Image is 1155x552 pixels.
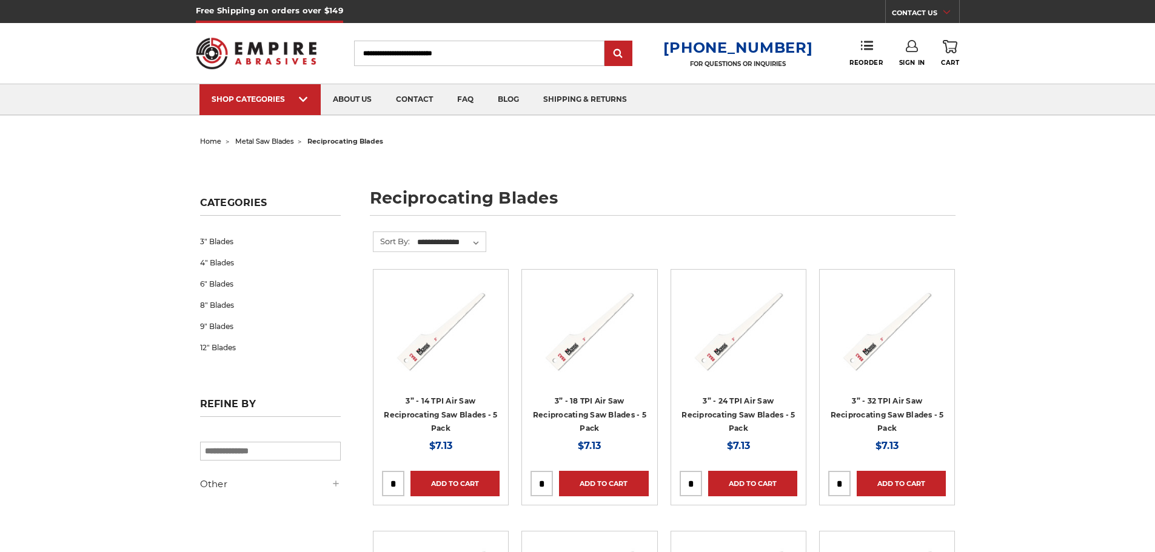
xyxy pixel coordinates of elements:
div: SHOP CATEGORIES [212,95,309,104]
select: Sort By: [415,233,486,251]
img: 3" Reciprocating Air Saw blade for pneumatic saw - 24 TPI [690,278,787,375]
span: reciprocating blades [307,137,383,145]
a: contact [384,84,445,115]
a: 3" Air Saw blade for pneumatic reciprocating saw - 18 TPI [531,278,648,396]
span: $7.13 [429,440,452,451]
input: Submit [606,42,631,66]
a: 9" Blades [200,316,341,337]
a: Add to Cart [410,471,500,496]
a: 3” - 14 TPI Air Saw Reciprocating Saw Blades - 5 Pack [384,396,497,433]
span: $7.13 [727,440,750,451]
span: Cart [941,59,959,67]
a: Add to Cart [708,471,797,496]
a: 6" Blades [200,273,341,294]
span: $7.13 [578,440,601,451]
a: Reorder [849,40,883,66]
a: [PHONE_NUMBER] [663,39,812,56]
h5: Refine by [200,398,341,417]
a: home [200,137,221,145]
p: FOR QUESTIONS OR INQUIRIES [663,60,812,68]
a: 8" Blades [200,294,341,316]
a: 3" Air Saw blade for pneumatic sawzall 14 TPI [382,278,500,396]
h5: Categories [200,197,341,216]
a: faq [445,84,486,115]
h1: reciprocating blades [370,190,956,216]
span: Reorder [849,59,883,67]
a: Cart [941,40,959,67]
a: shipping & returns [531,84,639,115]
a: 3" sheet metal Air Saw blade for pneumatic sawzall 32 TPI [828,278,946,396]
img: Empire Abrasives [196,30,317,77]
a: 3" Blades [200,231,341,252]
h5: Other [200,477,341,491]
a: about us [321,84,384,115]
a: 3" Reciprocating Air Saw blade for pneumatic saw - 24 TPI [680,278,797,396]
a: Add to Cart [857,471,946,496]
a: 3” - 32 TPI Air Saw Reciprocating Saw Blades - 5 Pack [831,396,944,433]
a: 3” - 24 TPI Air Saw Reciprocating Saw Blades - 5 Pack [681,396,795,433]
a: 4" Blades [200,252,341,273]
img: 3" Air Saw blade for pneumatic sawzall 14 TPI [392,278,489,375]
a: 12" Blades [200,337,341,358]
a: 3” - 18 TPI Air Saw Reciprocating Saw Blades - 5 Pack [533,396,646,433]
span: $7.13 [875,440,899,451]
a: blog [486,84,531,115]
span: Sign In [899,59,925,67]
a: Add to Cart [559,471,648,496]
a: metal saw blades [235,137,293,145]
img: 3" Air Saw blade for pneumatic reciprocating saw - 18 TPI [541,278,638,375]
a: CONTACT US [892,6,959,23]
label: Sort By: [373,232,410,250]
img: 3" sheet metal Air Saw blade for pneumatic sawzall 32 TPI [839,278,936,375]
